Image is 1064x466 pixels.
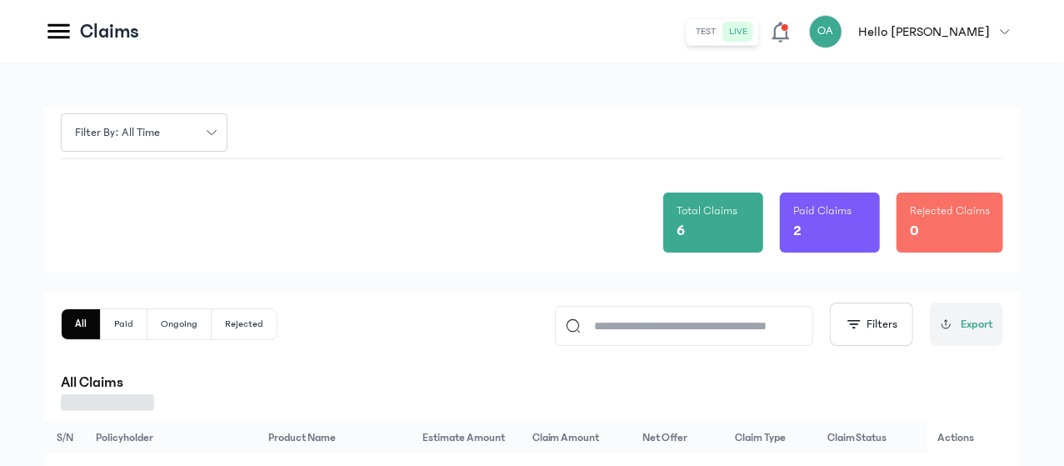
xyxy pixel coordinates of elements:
[522,421,632,454] th: Claim Amount
[830,303,913,346] button: Filters
[212,309,277,339] button: Rejected
[147,309,212,339] button: Ongoing
[859,22,990,42] p: Hello [PERSON_NAME]
[61,371,1003,394] p: All Claims
[723,22,755,42] button: live
[927,421,1020,454] th: Actions
[80,18,139,45] p: Claims
[910,219,919,243] p: 0
[930,303,1003,346] button: Export
[258,421,413,454] th: Product Name
[632,421,725,454] th: Net Offer
[61,113,227,152] button: Filter by: all time
[44,421,86,454] th: S/N
[101,309,147,339] button: Paid
[961,316,993,333] span: Export
[809,15,842,48] div: OA
[65,124,170,142] span: Filter by: all time
[793,203,852,219] p: Paid Claims
[793,219,802,243] p: 2
[677,203,737,219] p: Total Claims
[817,421,927,454] th: Claim Status
[809,15,1020,48] button: OAHello [PERSON_NAME]
[62,309,101,339] button: All
[677,219,685,243] p: 6
[412,421,522,454] th: Estimate Amount
[910,203,990,219] p: Rejected Claims
[725,421,817,454] th: Claim Type
[86,421,258,454] th: Policyholder
[690,22,723,42] button: test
